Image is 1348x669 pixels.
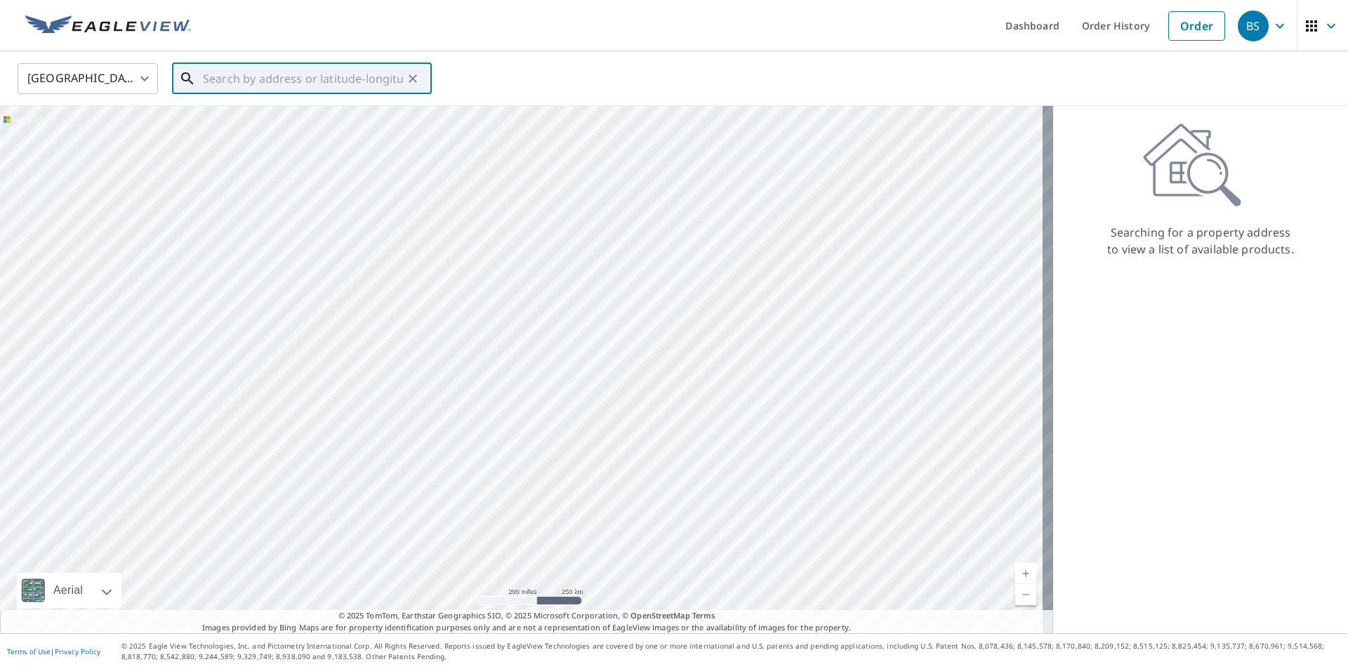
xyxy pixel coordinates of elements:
[203,59,403,98] input: Search by address or latitude-longitude
[1168,11,1225,41] a: Order
[49,573,87,608] div: Aerial
[1238,11,1269,41] div: BS
[7,647,51,656] a: Terms of Use
[338,610,715,622] span: © 2025 TomTom, Earthstar Geographics SIO, © 2025 Microsoft Corporation, ©
[1106,224,1295,258] p: Searching for a property address to view a list of available products.
[1015,563,1036,584] a: Current Level 5, Zoom In
[55,647,100,656] a: Privacy Policy
[18,59,158,98] div: [GEOGRAPHIC_DATA]
[17,573,121,608] div: Aerial
[121,641,1341,662] p: © 2025 Eagle View Technologies, Inc. and Pictometry International Corp. All Rights Reserved. Repo...
[403,69,423,88] button: Clear
[692,610,715,621] a: Terms
[25,15,191,37] img: EV Logo
[630,610,689,621] a: OpenStreetMap
[1015,584,1036,605] a: Current Level 5, Zoom Out
[7,647,100,656] p: |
